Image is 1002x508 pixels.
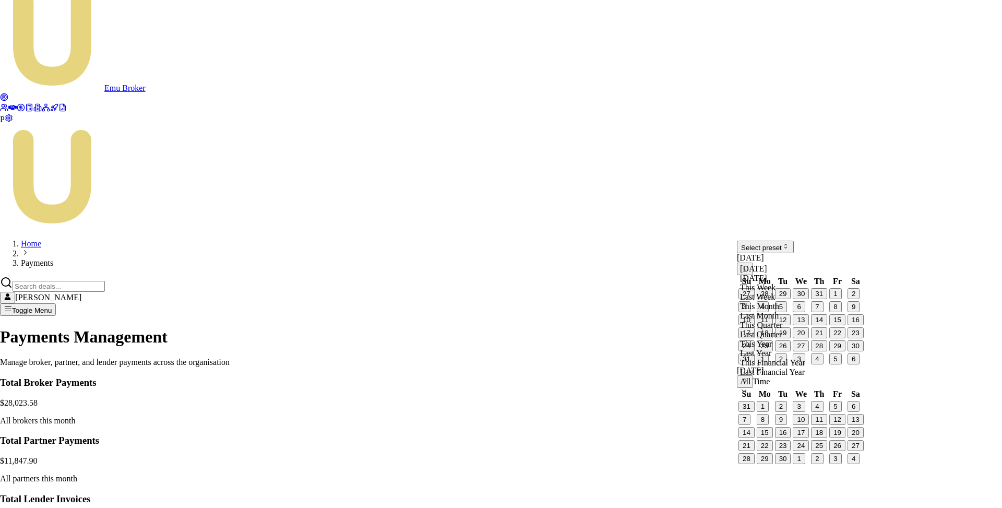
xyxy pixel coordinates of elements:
[740,358,805,367] span: This Financial Year
[740,311,779,320] span: Last Month
[740,264,767,273] span: [DATE]
[740,321,782,329] span: This Quarter
[740,330,782,339] span: Last Quarter
[740,283,776,292] span: This Week
[740,274,767,282] span: [DATE]
[740,377,770,386] span: All Time
[740,339,772,348] span: This Year
[740,368,805,376] span: Last Financial Year
[740,302,779,311] span: This Month
[740,292,775,301] span: Last Week
[740,349,771,358] span: Last Year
